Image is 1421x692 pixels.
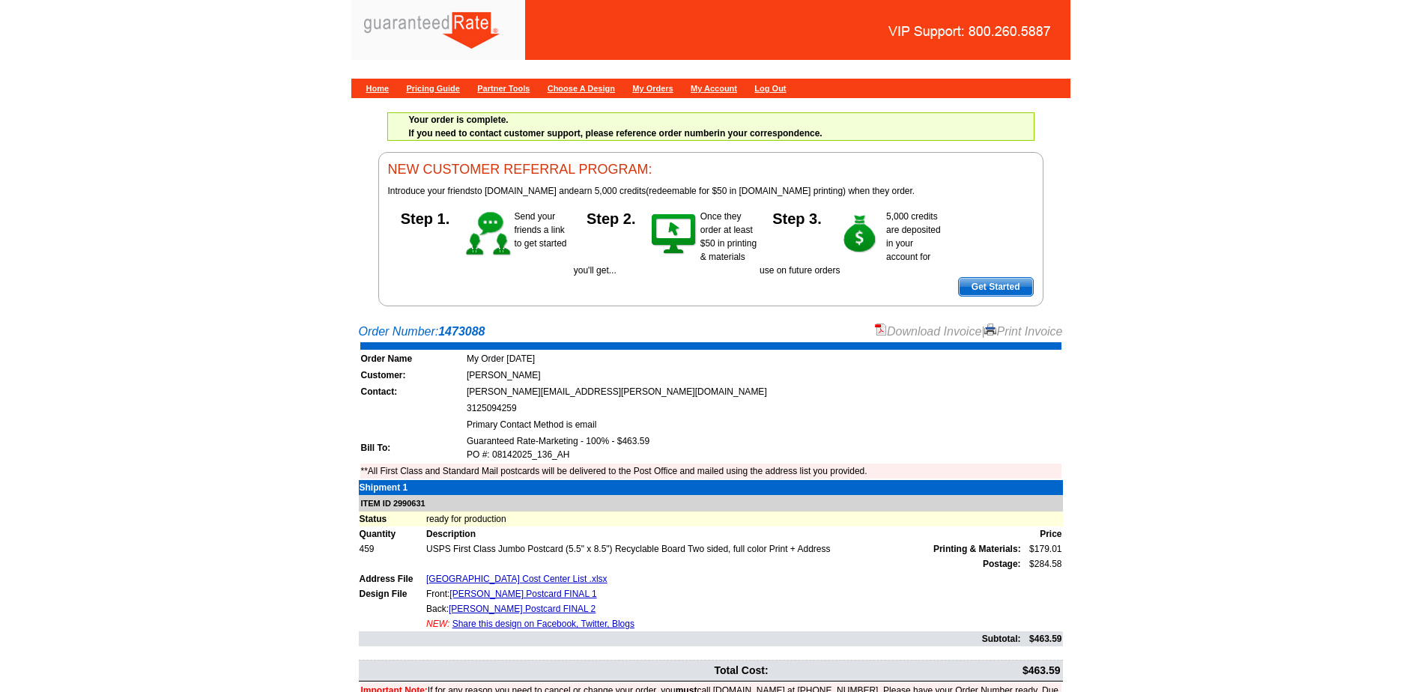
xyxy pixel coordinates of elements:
td: Contact: [360,384,464,399]
h5: Step 1. [388,210,463,225]
a: Choose A Design [548,84,615,93]
strong: 1473088 [438,325,485,338]
td: Primary Contact Method is email [466,417,1061,432]
td: Shipment 1 [359,480,425,495]
td: Design File [359,586,425,601]
img: small-pdf-icon.gif [875,324,887,336]
div: | [875,323,1063,341]
img: u [351,142,366,143]
img: step-3.gif [834,210,886,259]
td: Description [425,526,1022,541]
td: Customer: [360,368,464,383]
a: Share this design on Facebook, Twitter, Blogs [452,619,634,629]
td: **All First Class and Standard Mail postcards will be delivered to the Post Office and mailed usi... [360,464,1061,479]
td: ready for production [425,512,1063,526]
a: [PERSON_NAME] Postcard FINAL 2 [449,604,596,614]
td: $463.59 [1022,631,1063,646]
a: Pricing Guide [406,84,460,93]
a: My Orders [632,84,673,93]
a: My Account [691,84,737,93]
img: step-1.gif [463,210,515,259]
td: Guaranteed Rate-Marketing - 100% - $463.59 PO #: 08142025_136_AH [466,434,1061,462]
span: Once they order at least $50 in printing & materials you'll get... [574,211,757,276]
td: My Order [DATE] [466,351,1061,366]
a: [PERSON_NAME] Postcard FINAL 1 [449,589,596,599]
td: Front: [425,586,1022,601]
td: [PERSON_NAME] [466,368,1061,383]
a: [GEOGRAPHIC_DATA] Cost Center List .xlsx [426,574,608,584]
h3: NEW CUSTOMER REFERRAL PROGRAM: [388,162,1034,178]
span: If you need to contact customer support, please reference order number in your correspondence. [409,115,822,139]
td: Total Cost: [360,662,769,679]
td: Order Name [360,351,464,366]
td: Back: [425,601,1022,616]
h5: Step 2. [574,210,649,225]
a: Print Invoice [984,325,1062,338]
a: Get Started [958,277,1034,297]
p: to [DOMAIN_NAME] and (redeemable for $50 in [DOMAIN_NAME] printing) when they order. [388,184,1034,198]
strong: Your order is complete. [409,115,509,125]
div: Order Number: [359,323,1063,341]
td: Subtotal: [359,631,1022,646]
a: Download Invoice [875,325,981,338]
span: Printing & Materials: [933,542,1021,556]
td: Address File [359,571,425,586]
td: USPS First Class Jumbo Postcard (5.5" x 8.5") Recyclable Board Two sided, full color Print + Address [425,541,1022,556]
a: Home [366,84,390,93]
strong: Postage: [983,559,1021,569]
td: Price [1022,526,1063,541]
a: Partner Tools [477,84,530,93]
td: $463.59 [771,662,1061,679]
td: $284.58 [1022,556,1063,571]
h5: Step 3. [760,210,834,225]
td: ITEM ID 2990631 [359,495,1063,512]
td: Bill To: [360,434,464,462]
td: 3125094259 [466,401,1061,416]
span: Get Started [959,278,1033,296]
span: 5,000 credits are deposited in your account for use on future orders [760,211,941,276]
img: small-print-icon.gif [984,324,996,336]
td: Quantity [359,526,425,541]
span: Send your friends a link to get started [515,211,567,249]
span: NEW: [426,619,449,629]
a: Log Out [754,84,786,93]
img: step-2.gif [649,210,700,259]
iframe: LiveChat chat widget [1121,344,1421,692]
td: [PERSON_NAME][EMAIL_ADDRESS][PERSON_NAME][DOMAIN_NAME] [466,384,1061,399]
td: $179.01 [1022,541,1063,556]
span: Introduce your friends [388,186,475,196]
td: Status [359,512,425,526]
td: 459 [359,541,425,556]
span: earn 5,000 credits [574,186,646,196]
